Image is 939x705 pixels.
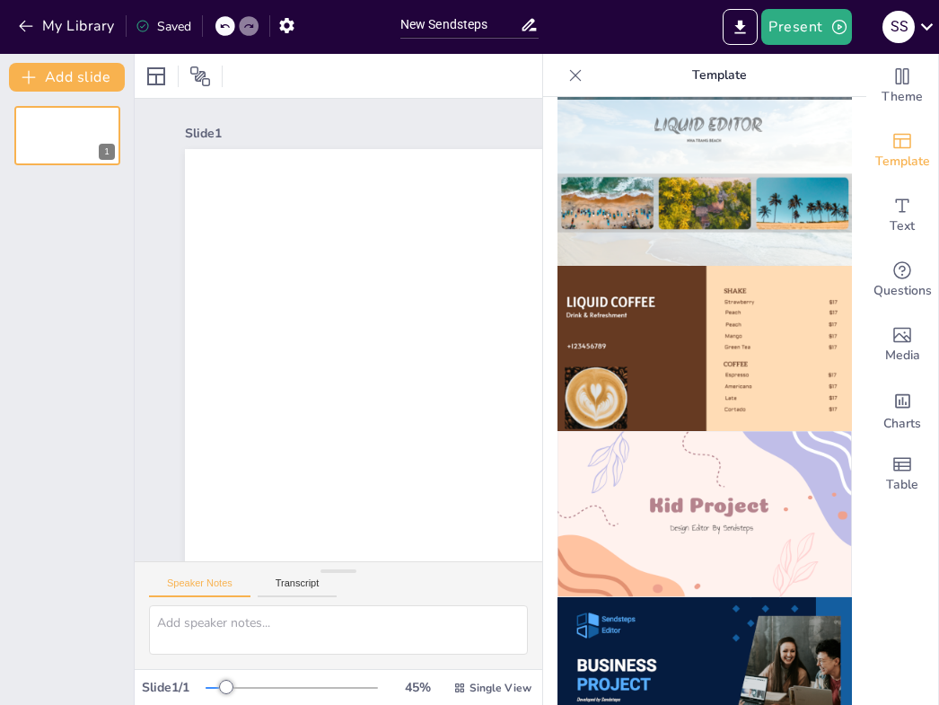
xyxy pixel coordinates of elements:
div: Layout [142,62,171,91]
div: 1 [99,144,115,160]
span: Table [886,475,918,495]
button: S S [882,9,915,45]
span: Media [885,346,920,366]
button: My Library [13,12,122,40]
img: thumb-7.png [557,100,852,266]
span: Template [875,152,930,172]
div: Add ready made slides [866,119,938,183]
div: Slide 1 / 1 [142,679,206,696]
img: thumb-9.png [557,431,852,597]
div: Add charts and graphs [866,377,938,442]
p: Template [590,54,848,97]
span: Questions [873,281,932,301]
div: Add images, graphics, shapes or video [866,313,938,377]
div: Change the overall theme [866,54,938,119]
span: Text [890,216,915,236]
div: Saved [136,18,191,35]
span: Theme [882,87,923,107]
div: 45 % [396,679,439,696]
button: Transcript [258,577,338,597]
div: Add text boxes [866,183,938,248]
button: Present [761,9,851,45]
div: Add a table [866,442,938,507]
span: Single View [469,681,531,695]
input: Insert title [400,12,520,38]
span: Charts [883,414,921,434]
div: Get real-time input from your audience [866,248,938,313]
button: Speaker Notes [149,577,250,597]
div: 1 [14,106,120,165]
button: Export to PowerPoint [723,9,758,45]
button: Add slide [9,63,125,92]
span: Position [189,66,211,87]
img: thumb-8.png [557,266,852,432]
div: S S [882,11,915,43]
